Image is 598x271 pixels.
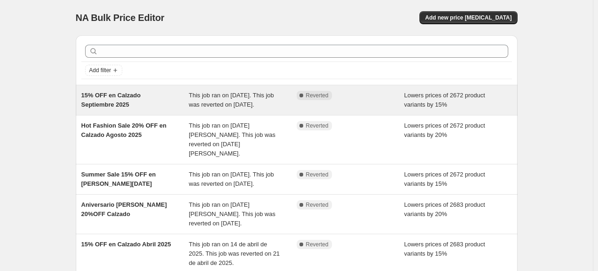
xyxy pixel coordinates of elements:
span: Aniversario [PERSON_NAME] 20%OFF Calzado [81,201,167,217]
span: Reverted [306,171,329,178]
button: Add filter [85,65,122,76]
span: Hot Fashion Sale 20% OFF en Calzado Agosto 2025 [81,122,166,138]
span: Lowers prices of 2672 product variants by 15% [404,171,485,187]
span: Add filter [89,67,111,74]
span: Lowers prices of 2672 product variants by 20% [404,122,485,138]
span: Reverted [306,122,329,129]
span: This job ran on [DATE]. This job was reverted on [DATE]. [189,92,274,108]
span: Lowers prices of 2672 product variants by 15% [404,92,485,108]
span: This job ran on 14 de abril de 2025. This job was reverted on 21 de abril de 2025. [189,241,280,266]
button: Add new price [MEDICAL_DATA] [419,11,517,24]
span: Reverted [306,92,329,99]
span: Reverted [306,201,329,209]
span: This job ran on [DATE][PERSON_NAME]. This job was reverted on [DATE]. [189,201,275,227]
span: 15% OFF en Calzado Septiembre 2025 [81,92,141,108]
span: Lowers prices of 2683 product variants by 15% [404,241,485,257]
span: This job ran on [DATE]. This job was reverted on [DATE]. [189,171,274,187]
span: NA Bulk Price Editor [76,13,165,23]
span: Add new price [MEDICAL_DATA] [425,14,512,21]
span: Reverted [306,241,329,248]
span: Lowers prices of 2683 product variants by 20% [404,201,485,217]
span: Summer Sale 15% OFF en [PERSON_NAME][DATE] [81,171,156,187]
span: This job ran on [DATE][PERSON_NAME]. This job was reverted on [DATE][PERSON_NAME]. [189,122,275,157]
span: 15% OFF en Calzado Abril 2025 [81,241,171,248]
